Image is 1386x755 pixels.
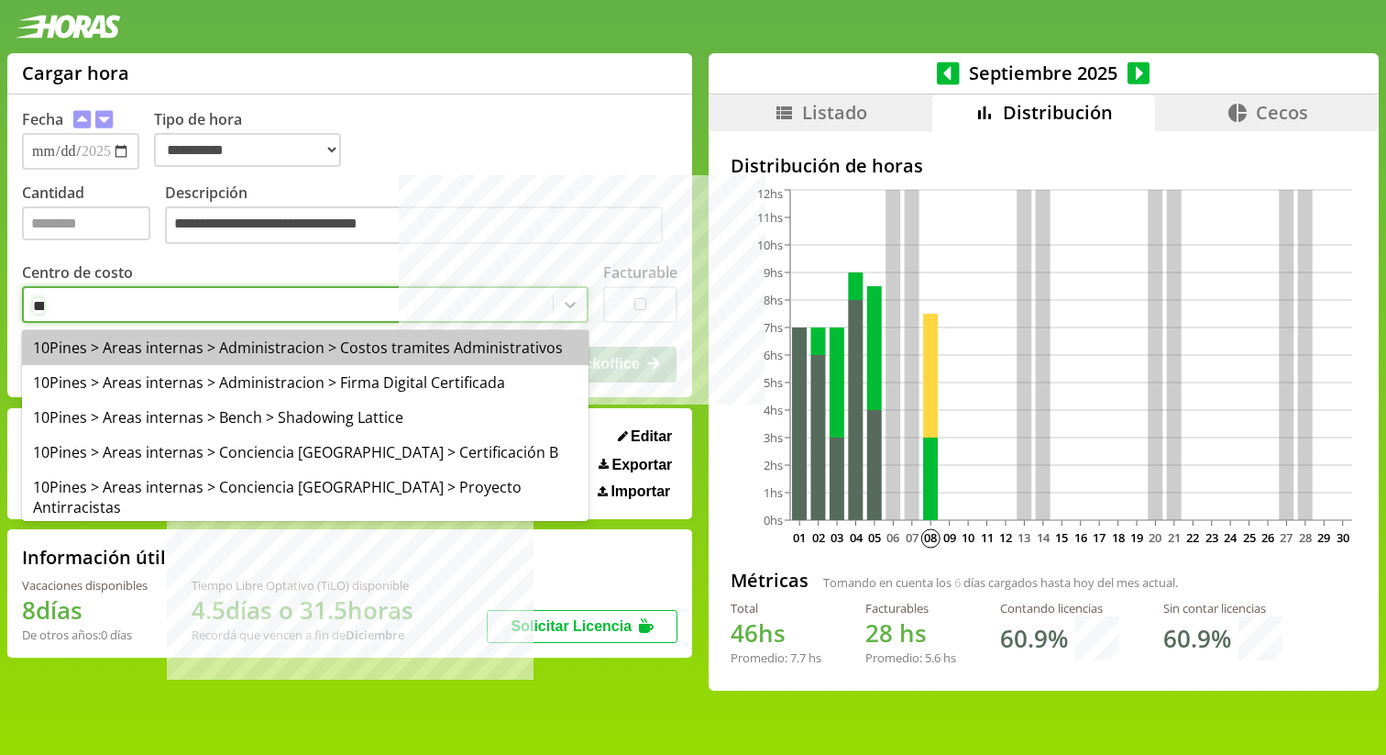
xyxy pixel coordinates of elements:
[764,347,783,363] tspan: 6hs
[22,577,148,594] div: Vacaciones disponibles
[764,512,783,528] tspan: 0hs
[15,15,121,39] img: logotipo
[22,61,129,85] h1: Cargar hora
[154,109,356,170] label: Tipo de hora
[865,650,956,666] div: Promedio: hs
[1074,529,1087,546] text: 16
[764,319,783,336] tspan: 7hs
[960,61,1127,85] span: Septiembre 2025
[954,574,961,591] span: 6
[943,529,956,546] text: 09
[790,650,806,666] span: 7.7
[612,457,673,473] span: Exportar
[764,374,783,391] tspan: 5hs
[764,292,783,308] tspan: 8hs
[865,600,956,616] div: Facturables
[1003,100,1113,125] span: Distribución
[192,594,413,627] h1: 4.5 días o 31.5 horas
[1130,529,1143,546] text: 19
[849,529,863,546] text: 04
[22,627,148,643] div: De otros años: 0 días
[757,209,783,226] tspan: 11hs
[731,153,1357,178] h2: Distribución de horas
[22,109,63,129] label: Fecha
[165,206,663,245] textarea: Descripción
[962,529,974,546] text: 10
[1186,529,1199,546] text: 22
[22,262,133,283] label: Centro de costo
[1000,622,1068,655] h1: 60.9 %
[802,100,867,125] span: Listado
[1168,529,1181,546] text: 21
[22,330,588,365] div: 10Pines > Areas internas > Administracion > Costos tramites Administrativos
[1111,529,1124,546] text: 18
[1261,529,1274,546] text: 26
[1299,529,1312,546] text: 28
[154,133,341,167] select: Tipo de hora
[731,616,821,650] h1: hs
[1336,529,1349,546] text: 30
[487,610,677,643] button: Solicitar Licencia
[610,483,670,500] span: Importar
[980,529,993,546] text: 11
[731,616,758,650] span: 46
[22,545,166,570] h2: Información útil
[22,206,150,240] input: Cantidad
[757,237,783,253] tspan: 10hs
[1317,529,1330,546] text: 29
[823,574,1178,591] span: Tomando en cuenta los días cargados hasta hoy del mes actual.
[925,650,940,666] span: 5.6
[865,616,893,650] span: 28
[1093,529,1105,546] text: 17
[764,402,783,418] tspan: 4hs
[812,529,825,546] text: 02
[1055,529,1068,546] text: 15
[999,529,1012,546] text: 12
[22,470,588,525] div: 10Pines > Areas internas > Conciencia [GEOGRAPHIC_DATA] > Proyecto Antirracistas
[764,457,783,473] tspan: 2hs
[22,400,588,435] div: 10Pines > Areas internas > Bench > Shadowing Lattice
[764,264,783,281] tspan: 9hs
[731,568,808,593] h2: Métricas
[1224,529,1237,546] text: 24
[22,183,165,250] label: Cantidad
[886,529,899,546] text: 06
[593,456,677,474] button: Exportar
[1149,529,1161,546] text: 20
[22,435,588,470] div: 10Pines > Areas internas > Conciencia [GEOGRAPHIC_DATA] > Certificación B
[764,429,783,446] tspan: 3hs
[906,529,918,546] text: 07
[511,618,632,634] span: Solicitar Licencia
[1243,529,1256,546] text: 25
[346,627,404,643] b: Diciembre
[603,262,677,283] label: Facturable
[1017,529,1030,546] text: 13
[731,650,821,666] div: Promedio: hs
[793,529,806,546] text: 01
[192,577,413,594] div: Tiempo Libre Optativo (TiLO) disponible
[612,427,678,446] button: Editar
[924,529,937,546] text: 08
[830,529,843,546] text: 03
[757,185,783,202] tspan: 12hs
[1205,529,1218,546] text: 23
[22,594,148,627] h1: 8 días
[1163,600,1282,616] div: Sin contar licencias
[1037,529,1050,546] text: 14
[1163,622,1231,655] h1: 60.9 %
[865,616,956,650] h1: hs
[192,627,413,643] div: Recordá que vencen a fin de
[1280,529,1292,546] text: 27
[165,183,677,250] label: Descripción
[731,600,821,616] div: Total
[1000,600,1119,616] div: Contando licencias
[764,484,783,501] tspan: 1hs
[631,428,672,445] span: Editar
[1256,100,1308,125] span: Cecos
[22,365,588,400] div: 10Pines > Areas internas > Administracion > Firma Digital Certificada
[868,529,881,546] text: 05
